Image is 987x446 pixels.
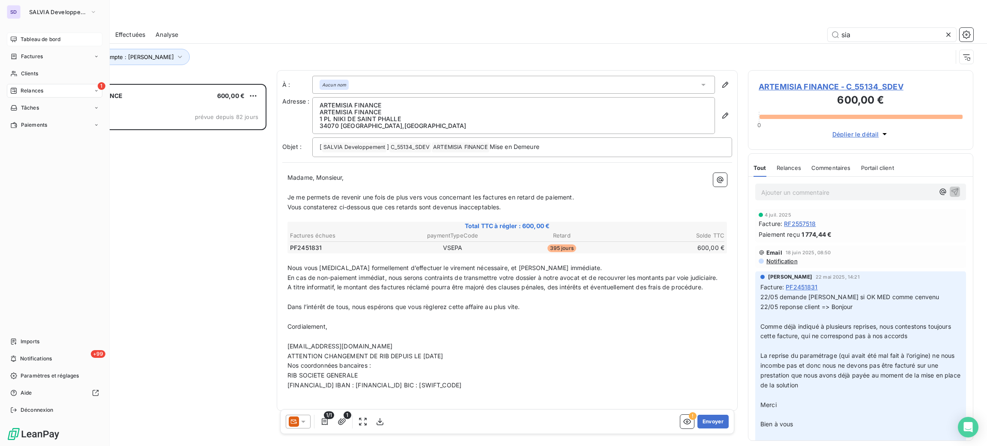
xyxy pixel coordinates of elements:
[98,82,105,90] span: 1
[287,274,718,281] span: En cas de non-paiement immédiat, nous serons contraints de transmettre votre dossier à notre avoc...
[760,323,953,340] span: Comme déjà indiqué à plusieurs reprises, nous contestons toujours cette facture, qui ne correspon...
[21,70,38,77] span: Clients
[432,143,489,152] span: ARTEMISIA FINANCE
[754,164,766,171] span: Tout
[287,303,520,310] span: Dans l’intérêt de tous, nous espérons que vous règlerez cette affaire au plus vite.
[324,411,334,419] span: 1/1
[760,282,784,291] span: Facture :
[322,143,386,152] span: SALVIA Developpement
[115,30,146,39] span: Effectuées
[287,372,358,379] span: RIB SOCIETE GENERALE
[29,9,87,15] span: SALVIA Developpement
[287,264,602,271] span: Nous vous [MEDICAL_DATA] formellement d’effectuer le virement nécessaire, et [PERSON_NAME] immédi...
[91,350,105,358] span: +99
[7,427,60,441] img: Logo LeanPay
[759,81,963,92] span: ARTEMISIA FINANCE - C_55134_SDEV
[784,219,816,228] span: RF2557518
[21,372,79,380] span: Paramètres et réglages
[766,249,782,256] span: Email
[802,230,832,239] span: 1 774,44 €
[7,101,102,115] a: Tâches
[490,143,539,150] span: Mise en Demeure
[287,174,344,181] span: Madame, Monsieur,
[20,355,52,363] span: Notifications
[21,87,43,95] span: Relances
[399,243,507,253] td: VSEPA
[760,352,962,389] span: La reprise du paramétrage (qui avait été mal fait à l’origine) ne nous incombe pas et donc nous n...
[765,212,791,217] span: 4 juil. 2025
[387,143,389,150] span: ]
[320,116,708,122] p: 1 PL NIKI DE SAINT PHALLE
[697,415,729,428] button: Envoyer
[389,143,431,152] span: C_55134_SDEV
[287,323,327,330] span: Cordialement,
[41,84,266,446] div: grid
[282,80,312,89] label: À :
[21,121,47,129] span: Paiements
[786,282,817,291] span: PF2451831
[760,401,777,408] span: Merci
[811,164,851,171] span: Commentaires
[21,36,60,43] span: Tableau de bord
[757,122,761,128] span: 0
[195,113,258,120] span: prévue depuis 82 jours
[287,352,443,360] span: ATTENTION CHANGEMENT DE RIB DEPUIS LE [DATE]
[7,118,102,132] a: Paiements
[7,335,102,348] a: Imports
[830,129,892,139] button: Déplier le détail
[21,338,39,345] span: Imports
[759,92,963,110] h3: 600,00 €
[617,243,725,253] td: 600,00 €
[766,258,798,265] span: Notification
[7,5,21,19] div: SD
[768,273,812,281] span: [PERSON_NAME]
[399,231,507,240] th: paymentTypeCode
[759,219,782,228] span: Facture :
[290,244,322,252] span: PF2451831
[617,231,725,240] th: Solde TTC
[7,50,102,63] a: Factures
[289,222,726,230] span: Total TTC à régler : 600,00 €
[7,386,102,400] a: Aide
[508,231,616,240] th: Retard
[816,274,860,279] span: 22 mai 2025, 14:21
[7,67,102,80] a: Clients
[21,53,43,60] span: Factures
[282,143,302,150] span: Objet :
[760,420,793,428] span: Bien à vous
[777,164,801,171] span: Relances
[759,230,800,239] span: Paiement reçu
[861,164,894,171] span: Portail client
[786,250,831,255] span: 18 juin 2025, 08:50
[287,283,703,291] span: A titre informatif, le montant des factures réclamé pourra être majoré des clauses pénales, des i...
[832,130,879,139] span: Déplier le détail
[547,244,576,252] span: 395 jours
[320,102,708,109] p: ARTEMISIA FINANCE
[282,98,309,105] span: Adresse :
[73,54,174,60] span: Chargé de compte : [PERSON_NAME]
[287,362,371,369] span: Nos coordonnées bancaires :
[7,84,102,98] a: 1Relances
[217,92,245,99] span: 600,00 €
[21,389,32,397] span: Aide
[21,104,39,112] span: Tâches
[21,406,54,414] span: Déconnexion
[287,381,461,389] span: [FINANCIAL_ID] IBAN : [FINANCIAL_ID] BIC : [SWIFT_CODE]
[287,203,501,211] span: Vous constaterez ci-dessous que ces retards sont devenus inacceptables.
[156,30,178,39] span: Analyse
[958,417,978,437] div: Open Intercom Messenger
[828,28,956,42] input: Rechercher
[61,49,190,65] button: Chargé de compte : [PERSON_NAME]
[320,109,708,116] p: ARTEMISIA FINANCE
[290,231,398,240] th: Factures échues
[322,82,346,88] em: Aucun nom
[7,33,102,46] a: Tableau de bord
[320,122,708,129] p: 34070 [GEOGRAPHIC_DATA] , [GEOGRAPHIC_DATA]
[344,411,351,419] span: 1
[287,342,392,350] span: [EMAIL_ADDRESS][DOMAIN_NAME]
[287,193,574,201] span: Je me permets de revenir une fois de plus vers vous concernant les factures en retard de paiement.
[320,143,322,150] span: [
[7,369,102,383] a: Paramètres et réglages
